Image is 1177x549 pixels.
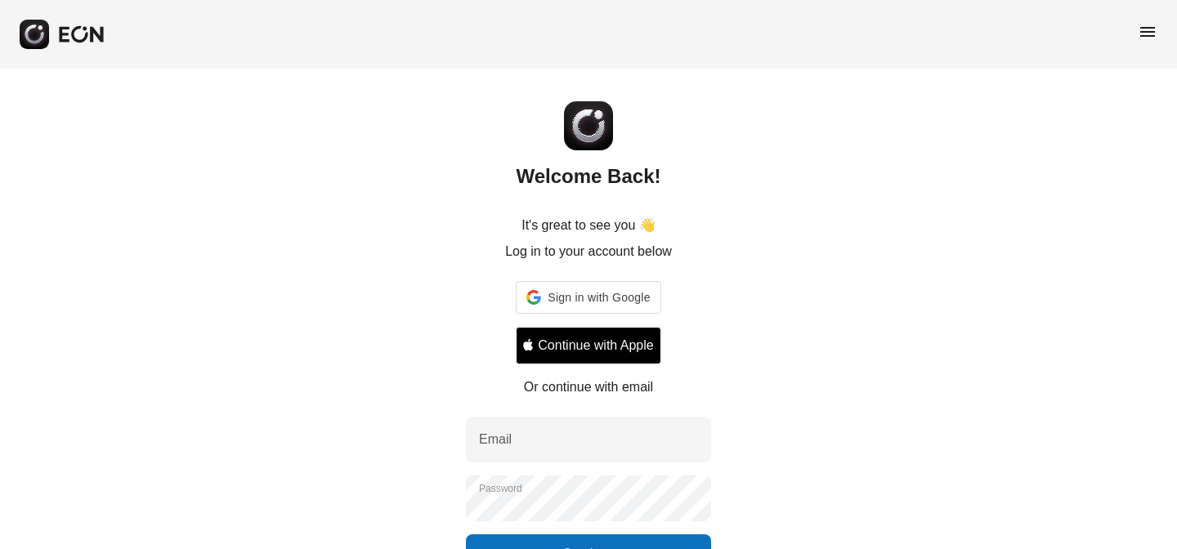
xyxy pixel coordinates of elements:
[521,216,656,235] p: It's great to see you 👋
[1138,22,1157,42] span: menu
[479,482,522,495] label: Password
[517,163,661,190] h2: Welcome Back!
[516,281,660,314] div: Sign in with Google
[548,288,650,307] span: Sign in with Google
[479,430,512,449] label: Email
[524,377,653,397] p: Or continue with email
[516,327,660,364] button: Signin with apple ID
[505,242,672,261] p: Log in to your account below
